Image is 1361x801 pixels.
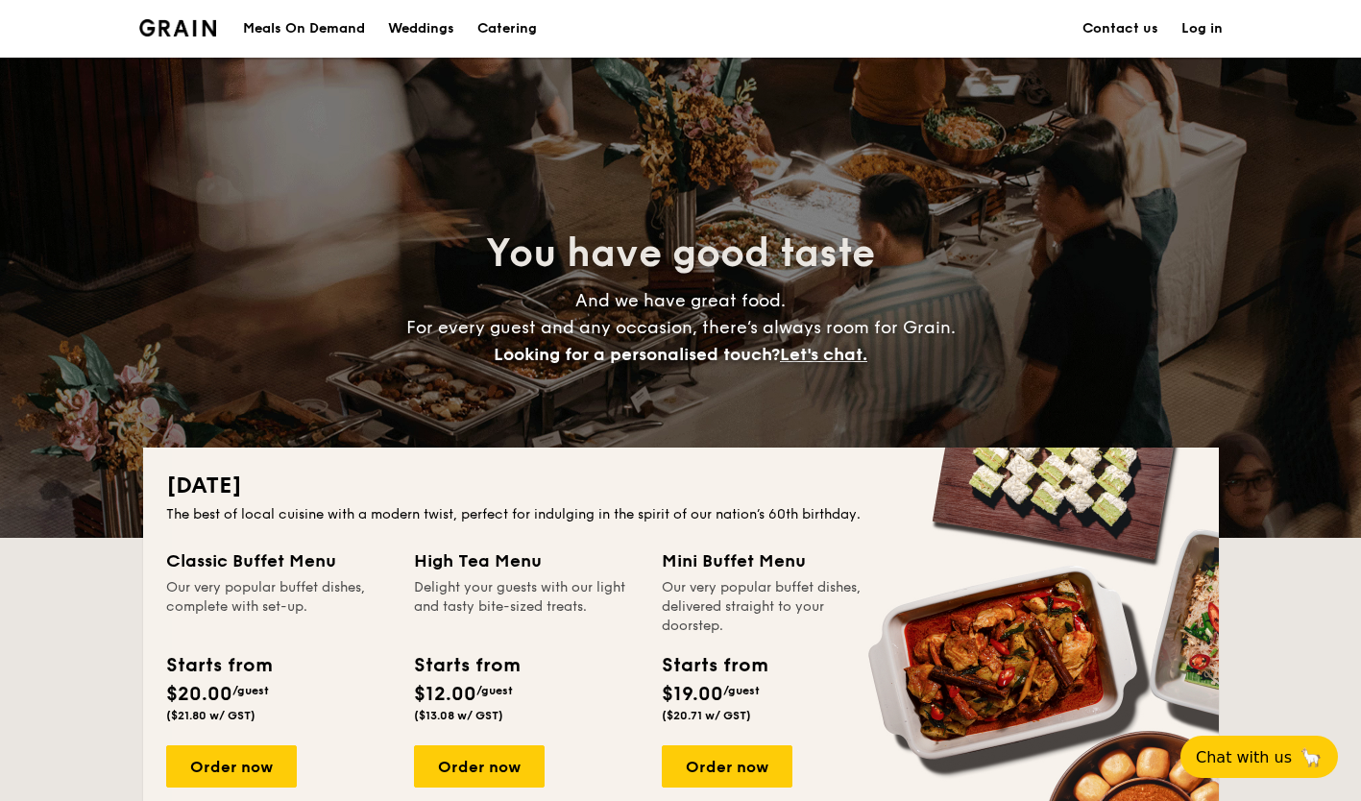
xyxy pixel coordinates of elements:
[1196,748,1292,766] span: Chat with us
[414,683,476,706] span: $12.00
[662,547,887,574] div: Mini Buffet Menu
[662,745,792,788] div: Order now
[166,547,391,574] div: Classic Buffet Menu
[166,683,232,706] span: $20.00
[662,651,766,680] div: Starts from
[139,19,217,36] img: Grain
[414,709,503,722] span: ($13.08 w/ GST)
[166,651,271,680] div: Starts from
[232,684,269,697] span: /guest
[166,745,297,788] div: Order now
[1180,736,1338,778] button: Chat with us🦙
[662,683,723,706] span: $19.00
[166,505,1196,524] div: The best of local cuisine with a modern twist, perfect for indulging in the spirit of our nation’...
[662,578,887,636] div: Our very popular buffet dishes, delivered straight to your doorstep.
[414,651,519,680] div: Starts from
[414,578,639,636] div: Delight your guests with our light and tasty bite-sized treats.
[414,745,545,788] div: Order now
[1300,746,1323,768] span: 🦙
[139,19,217,36] a: Logotype
[476,684,513,697] span: /guest
[780,344,867,365] span: Let's chat.
[166,471,1196,501] h2: [DATE]
[166,709,255,722] span: ($21.80 w/ GST)
[723,684,760,697] span: /guest
[414,547,639,574] div: High Tea Menu
[662,709,751,722] span: ($20.71 w/ GST)
[166,578,391,636] div: Our very popular buffet dishes, complete with set-up.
